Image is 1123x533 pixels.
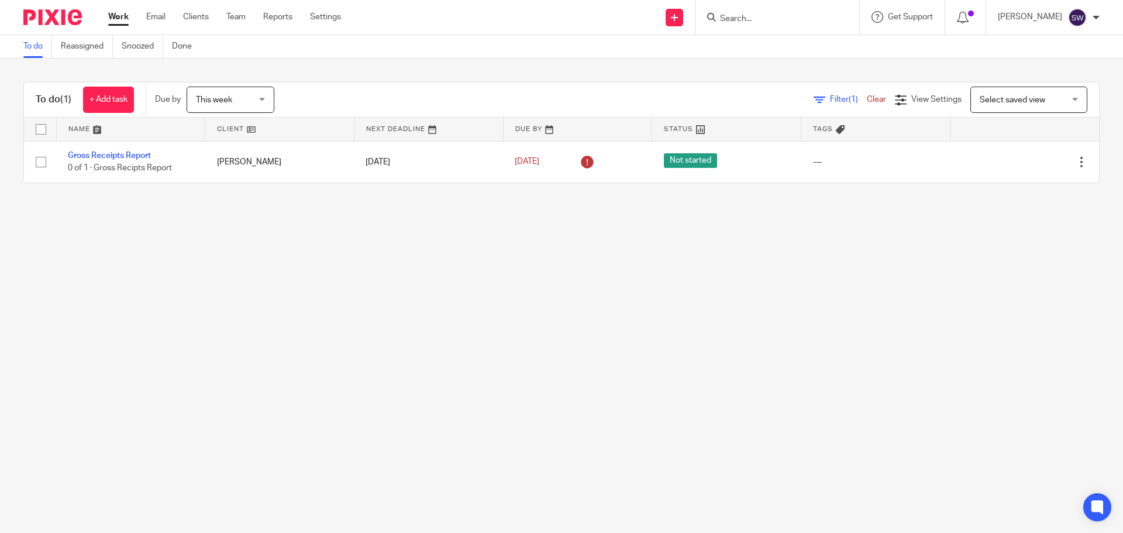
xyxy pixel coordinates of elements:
span: Not started [664,153,717,168]
a: Snoozed [122,35,163,58]
img: svg%3E [1068,8,1087,27]
a: To do [23,35,52,58]
a: Email [146,11,166,23]
a: Done [172,35,201,58]
span: Tags [813,126,833,132]
span: 0 of 1 · Gross Recipts Report [68,164,172,172]
div: --- [813,156,939,168]
a: Settings [310,11,341,23]
td: [DATE] [354,141,503,183]
a: Gross Receipts Report [68,152,151,160]
a: Work [108,11,129,23]
a: Reassigned [61,35,113,58]
span: (1) [849,95,858,104]
span: [DATE] [515,158,539,166]
a: Clear [867,95,886,104]
a: Reports [263,11,292,23]
input: Search [719,14,824,25]
td: [PERSON_NAME] [205,141,354,183]
span: View Settings [911,95,962,104]
span: Filter [830,95,867,104]
span: (1) [60,95,71,104]
span: Get Support [888,13,933,21]
a: Clients [183,11,209,23]
span: Select saved view [980,96,1045,104]
span: This week [196,96,232,104]
img: Pixie [23,9,82,25]
a: Team [226,11,246,23]
h1: To do [36,94,71,106]
a: + Add task [83,87,134,113]
p: Due by [155,94,181,105]
p: [PERSON_NAME] [998,11,1062,23]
